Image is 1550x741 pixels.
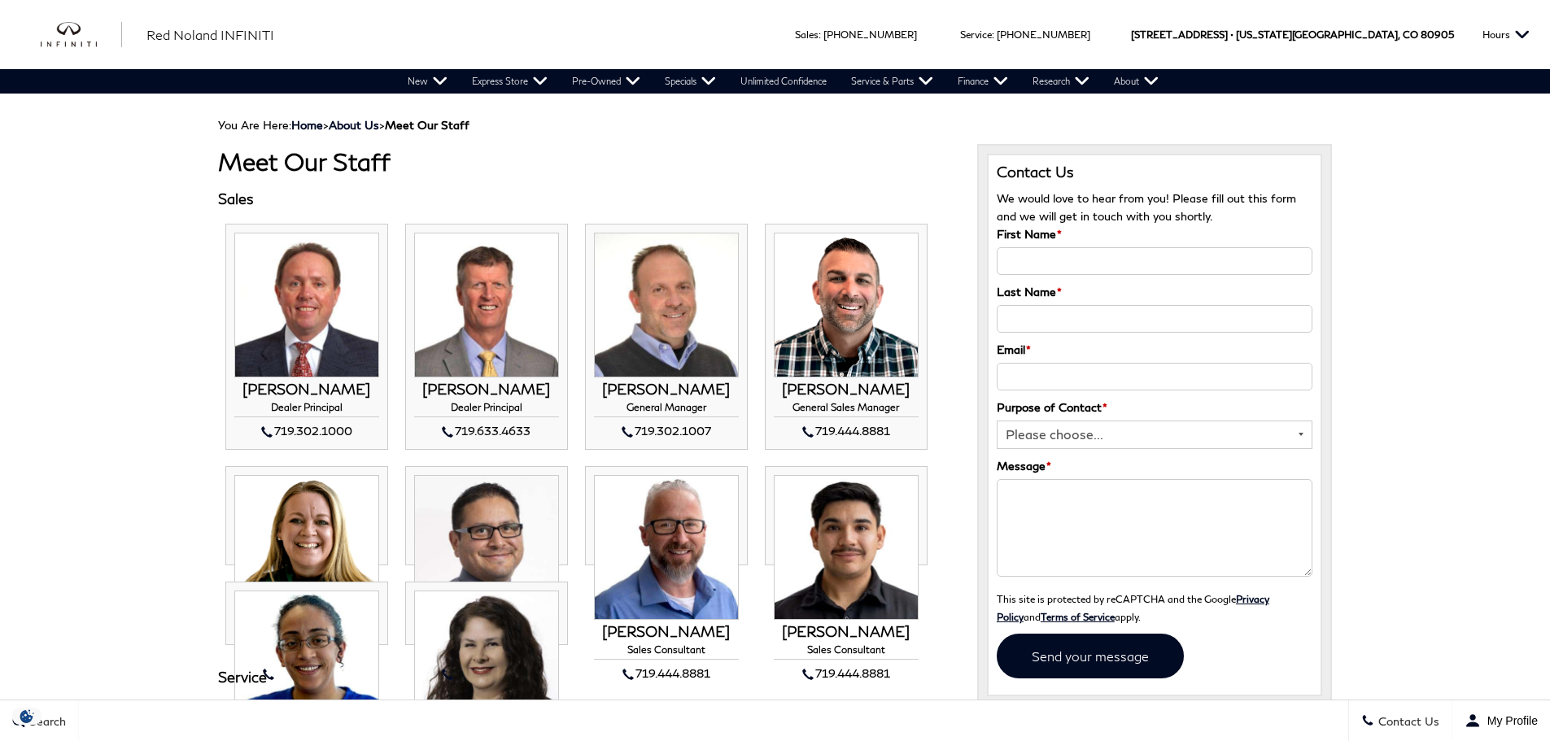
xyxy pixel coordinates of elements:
[819,28,821,41] span: :
[414,475,559,620] img: JIMMIE ABEYTA
[774,402,919,417] h4: General Sales Manager
[795,28,819,41] span: Sales
[1041,611,1115,622] a: Terms of Service
[594,402,739,417] h4: General Manager
[997,225,1062,243] label: First Name
[395,69,1171,94] nav: Main Navigation
[146,27,274,42] span: Red Noland INFINITI
[414,233,559,377] img: MIKE JORGENSEN
[41,22,122,48] img: INFINITI
[997,163,1313,181] h3: Contact Us
[774,644,919,660] h4: Sales Consultant
[997,457,1051,475] label: Message
[395,69,460,94] a: New
[774,664,919,683] div: 719.444.8881
[774,421,919,441] div: 719.444.8881
[8,708,46,725] img: Opt-Out Icon
[997,593,1269,622] small: This site is protected by reCAPTCHA and the Google and apply.
[218,118,1333,132] div: Breadcrumbs
[234,233,379,377] img: THOM BUCKLEY
[997,28,1090,41] a: [PHONE_NUMBER]
[234,475,379,620] img: STEPHANIE DAVISON
[594,624,739,640] h3: [PERSON_NAME]
[594,664,739,683] div: 719.444.8881
[594,644,739,660] h4: Sales Consultant
[1131,28,1454,41] a: [STREET_ADDRESS] • [US_STATE][GEOGRAPHIC_DATA], CO 80905
[25,714,66,728] span: Search
[823,28,917,41] a: [PHONE_NUMBER]
[774,475,919,620] img: HUGO GUTIERREZ-CERVANTES
[774,624,919,640] h3: [PERSON_NAME]
[291,118,323,132] a: Home
[234,591,379,735] img: MARISSA PORTER
[1374,714,1439,728] span: Contact Us
[329,118,469,132] span: >
[594,475,739,620] img: RICH JENKINS
[594,421,739,441] div: 719.302.1007
[997,634,1184,678] input: Send your message
[560,69,653,94] a: Pre-Owned
[960,28,992,41] span: Service
[234,421,379,441] div: 719.302.1000
[385,118,469,132] strong: Meet Our Staff
[218,669,953,686] h3: Service
[218,118,469,132] span: You Are Here:
[653,69,728,94] a: Specials
[460,69,560,94] a: Express Store
[997,191,1296,223] span: We would love to hear from you! Please fill out this form and we will get in touch with you shortly.
[997,593,1269,622] a: Privacy Policy
[1020,69,1102,94] a: Research
[414,402,559,417] h4: Dealer Principal
[997,399,1107,416] label: Purpose of Contact
[234,381,379,398] h3: [PERSON_NAME]
[997,283,1062,301] label: Last Name
[1452,700,1550,741] button: Open user profile menu
[728,69,839,94] a: Unlimited Confidence
[146,25,274,45] a: Red Noland INFINITI
[8,708,46,725] section: Click to Open Cookie Consent Modal
[291,118,469,132] span: >
[218,148,953,175] h1: Meet Our Staff
[594,233,739,377] img: JOHN ZUMBO
[594,381,739,398] h3: [PERSON_NAME]
[839,69,945,94] a: Service & Parts
[234,402,379,417] h4: Dealer Principal
[1481,714,1538,727] span: My Profile
[414,381,559,398] h3: [PERSON_NAME]
[992,28,994,41] span: :
[997,341,1031,359] label: Email
[945,69,1020,94] a: Finance
[414,591,559,735] img: CARRIE MENDOZA
[41,22,122,48] a: infiniti
[774,233,919,377] img: ROBERT WARNER
[218,191,953,207] h3: Sales
[774,381,919,398] h3: [PERSON_NAME]
[329,118,379,132] a: About Us
[1102,69,1171,94] a: About
[414,421,559,441] div: 719.633.4633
